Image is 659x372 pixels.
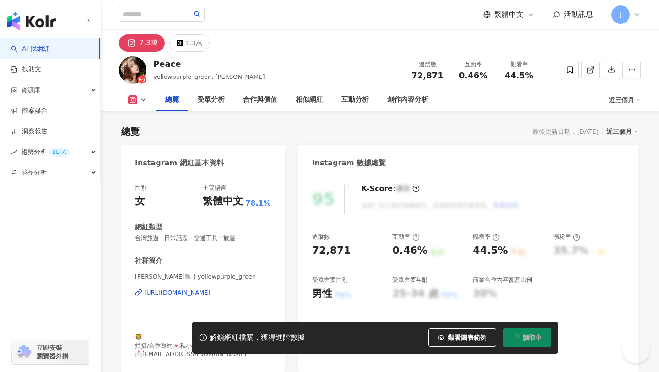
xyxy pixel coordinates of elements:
div: 互動分析 [341,94,369,105]
div: BETA [49,148,70,157]
a: 找貼文 [11,65,41,74]
a: chrome extension立即安裝 瀏覽器外掛 [12,339,89,364]
div: 社群簡介 [135,256,162,266]
span: 活動訊息 [564,10,593,19]
div: 男性 [312,287,332,301]
div: 44.5% [473,244,508,258]
div: 性別 [135,184,147,192]
span: [PERSON_NAME]🐘 | yellowpurple_green [135,273,271,281]
span: 72,871 [411,71,443,80]
div: 觀看率 [473,233,500,241]
span: 78.1% [245,198,271,208]
div: 漲粉率 [553,233,580,241]
button: 1.3萬 [169,34,209,52]
a: [URL][DOMAIN_NAME] [135,289,271,297]
div: Instagram 網紅基本資料 [135,158,224,168]
div: 追蹤數 [410,60,445,69]
span: 🦁 拍摄/合作邀約💌私小盒子💕 📩[EMAIL_ADDRESS][DOMAIN_NAME] [135,334,246,357]
span: rise [11,149,17,155]
div: 72,871 [312,244,351,258]
div: 受眾主要年齡 [392,276,428,284]
div: 互動率 [392,233,419,241]
a: searchAI 找網紅 [11,44,49,54]
button: 觀看圖表範例 [428,328,496,347]
span: 0.46% [459,71,487,80]
div: 近三個月 [609,93,641,107]
span: J [620,10,621,20]
div: 創作內容分析 [387,94,428,105]
div: 相似網紅 [296,94,323,105]
div: 互動率 [456,60,491,69]
div: 近三個月 [606,126,638,137]
div: 1.3萬 [185,37,202,49]
div: 0.46% [392,244,427,258]
div: 觀看率 [502,60,536,69]
div: 主要語言 [203,184,227,192]
div: 最後更新日期：[DATE] [532,128,599,135]
div: 追蹤數 [312,233,330,241]
div: 7.3萬 [139,37,158,49]
span: 繁體中文 [494,10,524,20]
img: chrome extension [15,345,32,359]
button: 讀取中 [503,328,551,347]
div: 總覽 [165,94,179,105]
div: 解鎖網紅檔案，獲得進階數據 [210,333,305,343]
div: 總覽 [121,125,140,138]
div: 受眾主要性別 [312,276,348,284]
span: 資源庫 [21,80,40,100]
span: 觀看圖表範例 [448,334,486,341]
span: loading [512,334,520,342]
span: 趨勢分析 [21,142,70,162]
div: 繁體中文 [203,194,243,208]
a: 商案媒合 [11,106,48,115]
div: 女 [135,194,145,208]
span: 讀取中 [523,334,542,341]
span: 台灣旅遊 · 日常話題 · 交通工具 · 旅遊 [135,234,271,242]
div: 商業合作內容覆蓋比例 [473,276,532,284]
span: search [194,11,200,17]
div: Instagram 數據總覽 [312,158,386,168]
img: logo [7,12,56,30]
div: Peace [153,58,265,70]
div: K-Score : [362,184,420,194]
img: KOL Avatar [119,56,146,84]
span: 44.5% [505,71,533,80]
button: 7.3萬 [119,34,165,52]
span: 立即安裝 瀏覽器外掛 [37,344,69,360]
div: 合作與價值 [243,94,277,105]
span: yellowpurple_green, [PERSON_NAME] [153,73,265,80]
div: [URL][DOMAIN_NAME] [144,289,211,297]
div: 網紅類型 [135,222,162,232]
a: 洞察報告 [11,127,48,136]
div: 受眾分析 [197,94,225,105]
span: 競品分析 [21,162,47,183]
